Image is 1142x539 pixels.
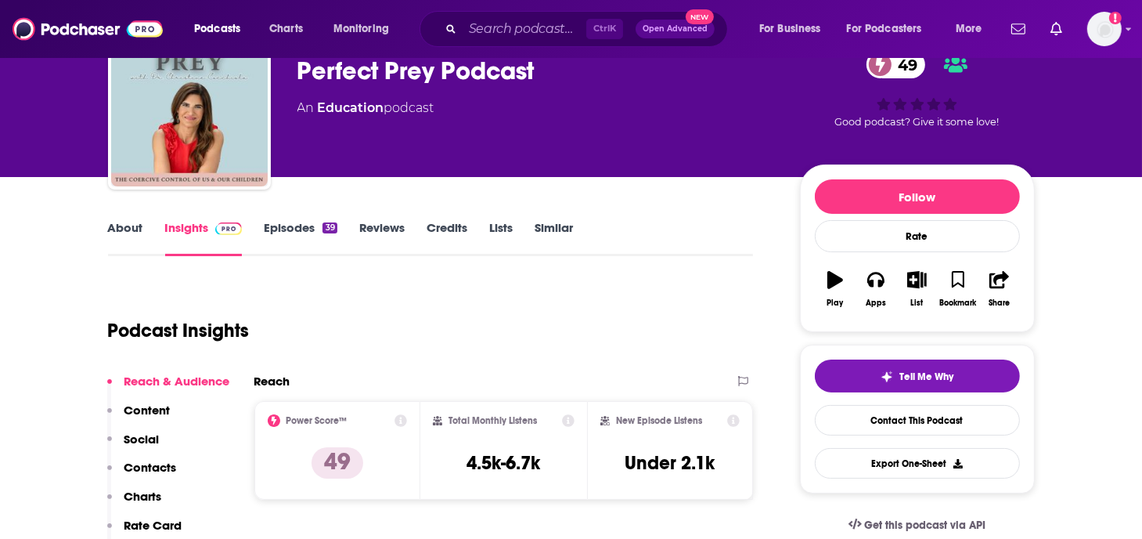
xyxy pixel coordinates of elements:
[107,374,230,403] button: Reach & Audience
[686,9,714,24] span: New
[625,451,715,475] h3: Under 2.1k
[815,261,856,317] button: Play
[939,298,976,308] div: Bookmark
[427,220,467,256] a: Credits
[359,220,405,256] a: Reviews
[124,460,177,475] p: Contacts
[815,220,1020,252] div: Rate
[815,405,1020,436] a: Contact This Podcast
[1087,12,1122,46] button: Show profile menu
[467,451,540,475] h3: 4.5k-6.7k
[107,403,171,432] button: Content
[259,16,312,42] a: Charts
[827,298,843,308] div: Play
[856,261,896,317] button: Apps
[449,415,537,426] h2: Total Monthly Listens
[938,261,978,317] button: Bookmark
[978,261,1019,317] button: Share
[956,18,982,40] span: More
[108,319,250,342] h1: Podcast Insights
[13,14,163,44] img: Podchaser - Follow, Share and Rate Podcasts
[945,16,1002,42] button: open menu
[124,403,171,418] p: Content
[254,374,290,389] h2: Reach
[124,374,230,389] p: Reach & Audience
[434,11,743,47] div: Search podcasts, credits, & more...
[866,51,925,78] a: 49
[463,16,586,42] input: Search podcasts, credits, & more...
[881,371,893,383] img: tell me why sparkle
[107,432,160,461] button: Social
[107,489,162,518] button: Charts
[911,298,924,308] div: List
[748,16,841,42] button: open menu
[815,448,1020,479] button: Export One-Sheet
[124,432,160,447] p: Social
[165,220,243,256] a: InsightsPodchaser Pro
[759,18,821,40] span: For Business
[322,16,409,42] button: open menu
[835,116,1000,128] span: Good podcast? Give it some love!
[111,30,268,186] img: Perfect Prey Podcast
[586,19,623,39] span: Ctrl K
[866,298,886,308] div: Apps
[815,179,1020,214] button: Follow
[636,20,715,38] button: Open AdvancedNew
[194,18,240,40] span: Podcasts
[183,16,261,42] button: open menu
[489,220,513,256] a: Lists
[837,16,945,42] button: open menu
[322,222,337,233] div: 39
[333,18,389,40] span: Monitoring
[108,220,143,256] a: About
[318,100,384,115] a: Education
[1087,12,1122,46] span: Logged in as TaraKennedy
[800,41,1035,138] div: 49Good podcast? Give it some love!
[107,460,177,489] button: Contacts
[1005,16,1032,42] a: Show notifications dropdown
[815,360,1020,392] button: tell me why sparkleTell Me Why
[1044,16,1068,42] a: Show notifications dropdown
[989,298,1010,308] div: Share
[124,489,162,504] p: Charts
[847,18,922,40] span: For Podcasters
[616,415,702,426] h2: New Episode Listens
[535,220,573,256] a: Similar
[899,371,953,383] span: Tell Me Why
[215,222,243,235] img: Podchaser Pro
[269,18,303,40] span: Charts
[1109,12,1122,24] svg: Add a profile image
[864,519,985,532] span: Get this podcast via API
[124,518,182,533] p: Rate Card
[312,447,363,479] p: 49
[297,99,434,118] div: An podcast
[643,25,708,33] span: Open Advanced
[1087,12,1122,46] img: User Profile
[286,415,348,426] h2: Power Score™
[264,220,337,256] a: Episodes39
[882,51,925,78] span: 49
[896,261,937,317] button: List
